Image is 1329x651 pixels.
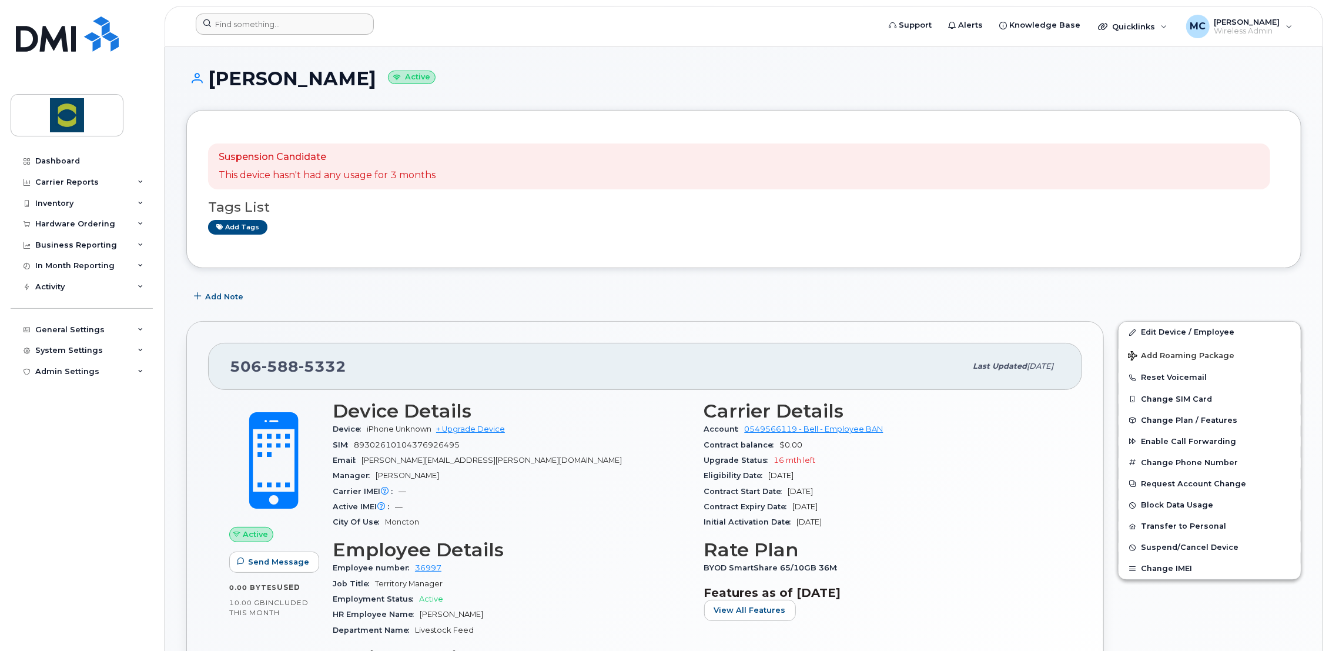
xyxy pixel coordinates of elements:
[333,400,690,422] h3: Device Details
[243,529,268,540] span: Active
[333,440,354,449] span: SIM
[333,502,395,511] span: Active IMEI
[780,440,803,449] span: $0.00
[205,291,243,302] span: Add Note
[1119,452,1301,473] button: Change Phone Number
[704,539,1062,560] h3: Rate Plan
[208,220,267,235] a: Add tags
[395,502,403,511] span: —
[704,487,788,496] span: Contract Start Date
[262,358,299,375] span: 588
[1119,473,1301,495] button: Request Account Change
[186,286,253,307] button: Add Note
[1141,543,1238,552] span: Suspend/Cancel Device
[704,502,793,511] span: Contract Expiry Date
[333,539,690,560] h3: Employee Details
[367,425,431,433] span: iPhone Unknown
[376,471,439,480] span: [PERSON_NAME]
[299,358,346,375] span: 5332
[714,605,786,616] span: View All Features
[1119,431,1301,452] button: Enable Call Forwarding
[333,595,419,603] span: Employment Status
[1119,516,1301,537] button: Transfer to Personal
[704,518,797,526] span: Initial Activation Date
[229,583,277,592] span: 0.00 Bytes
[333,610,420,619] span: HR Employee Name
[419,595,443,603] span: Active
[704,440,780,449] span: Contract balance
[385,518,419,526] span: Moncton
[229,599,266,607] span: 10.00 GB
[1119,558,1301,579] button: Change IMEI
[333,579,375,588] span: Job Title
[415,563,441,572] a: 36997
[248,556,309,567] span: Send Message
[333,471,376,480] span: Manager
[375,579,443,588] span: Territory Manager
[704,471,769,480] span: Eligibility Date
[388,71,436,84] small: Active
[1119,537,1301,558] button: Suspend/Cancel Device
[704,400,1062,422] h3: Carrier Details
[1119,367,1301,388] button: Reset Voicemail
[704,563,843,572] span: BYOD SmartShare 65/10GB 36M
[704,600,796,621] button: View All Features
[333,487,399,496] span: Carrier IMEI
[704,425,745,433] span: Account
[219,169,436,182] p: This device hasn't had any usage for 3 months
[797,518,822,526] span: [DATE]
[186,68,1301,89] h1: [PERSON_NAME]
[333,518,385,526] span: City Of Use
[1119,495,1301,516] button: Block Data Usage
[219,151,436,164] p: Suspension Candidate
[1119,410,1301,431] button: Change Plan / Features
[1119,389,1301,410] button: Change SIM Card
[1141,416,1237,425] span: Change Plan / Features
[704,456,774,465] span: Upgrade Status
[229,598,309,617] span: included this month
[1128,351,1234,362] span: Add Roaming Package
[1027,362,1053,370] span: [DATE]
[354,440,460,449] span: 89302610104376926495
[973,362,1027,370] span: Last updated
[229,552,319,573] button: Send Message
[1119,343,1301,367] button: Add Roaming Package
[745,425,883,433] a: 0549566119 - Bell - Employee BAN
[1141,437,1236,446] span: Enable Call Forwarding
[420,610,483,619] span: [PERSON_NAME]
[208,200,1280,215] h3: Tags List
[333,425,367,433] span: Device
[436,425,505,433] a: + Upgrade Device
[277,583,300,592] span: used
[774,456,816,465] span: 16 mth left
[704,586,1062,600] h3: Features as of [DATE]
[1119,322,1301,343] a: Edit Device / Employee
[769,471,794,480] span: [DATE]
[333,626,415,635] span: Department Name
[793,502,818,511] span: [DATE]
[230,358,346,375] span: 506
[333,563,415,572] span: Employee number
[788,487,814,496] span: [DATE]
[361,456,622,465] span: [PERSON_NAME][EMAIL_ADDRESS][PERSON_NAME][DOMAIN_NAME]
[333,456,361,465] span: Email
[415,626,474,635] span: Livestock Feed
[399,487,406,496] span: —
